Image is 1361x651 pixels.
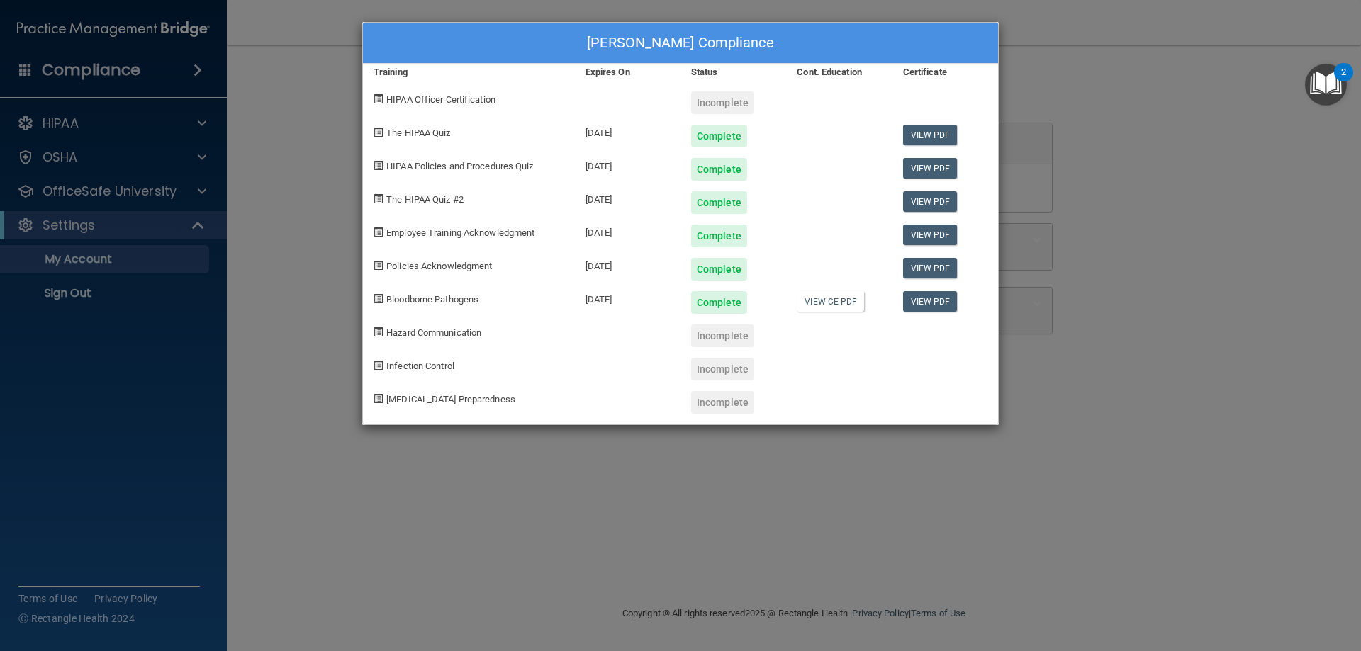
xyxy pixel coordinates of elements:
[691,191,747,214] div: Complete
[386,227,534,238] span: Employee Training Acknowledgment
[691,225,747,247] div: Complete
[575,181,680,214] div: [DATE]
[386,294,478,305] span: Bloodborne Pathogens
[691,258,747,281] div: Complete
[691,91,754,114] div: Incomplete
[575,64,680,81] div: Expires On
[575,214,680,247] div: [DATE]
[797,291,864,312] a: View CE PDF
[575,114,680,147] div: [DATE]
[691,125,747,147] div: Complete
[1305,64,1347,106] button: Open Resource Center, 2 new notifications
[691,158,747,181] div: Complete
[903,158,958,179] a: View PDF
[386,261,492,271] span: Policies Acknowledgment
[386,327,481,338] span: Hazard Communication
[892,64,998,81] div: Certificate
[680,64,786,81] div: Status
[386,161,533,171] span: HIPAA Policies and Procedures Quiz
[386,128,450,138] span: The HIPAA Quiz
[386,94,495,105] span: HIPAA Officer Certification
[903,191,958,212] a: View PDF
[386,394,515,404] span: [MEDICAL_DATA] Preparedness
[691,291,747,314] div: Complete
[575,147,680,181] div: [DATE]
[786,64,892,81] div: Cont. Education
[386,361,454,371] span: Infection Control
[1341,72,1346,91] div: 2
[691,358,754,380] div: Incomplete
[903,125,958,145] a: View PDF
[575,281,680,314] div: [DATE]
[691,391,754,414] div: Incomplete
[363,64,575,81] div: Training
[386,194,464,205] span: The HIPAA Quiz #2
[903,225,958,245] a: View PDF
[691,324,754,347] div: Incomplete
[575,247,680,281] div: [DATE]
[903,258,958,278] a: View PDF
[363,23,998,64] div: [PERSON_NAME] Compliance
[903,291,958,312] a: View PDF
